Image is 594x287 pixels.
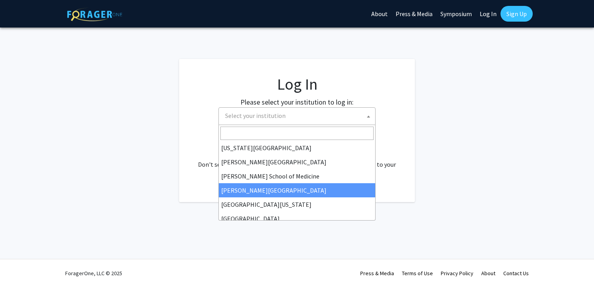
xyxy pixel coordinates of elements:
a: Sign Up [500,6,533,22]
li: [GEOGRAPHIC_DATA] [219,212,375,226]
a: About [481,270,495,277]
li: [PERSON_NAME] School of Medicine [219,169,375,183]
input: Search [220,127,374,140]
a: Terms of Use [402,270,433,277]
li: [PERSON_NAME][GEOGRAPHIC_DATA] [219,155,375,169]
li: [GEOGRAPHIC_DATA][US_STATE] [219,197,375,212]
a: Privacy Policy [441,270,473,277]
a: Press & Media [360,270,394,277]
label: Please select your institution to log in: [240,97,354,107]
li: [PERSON_NAME][GEOGRAPHIC_DATA] [219,183,375,197]
div: ForagerOne, LLC © 2025 [65,259,122,287]
iframe: Chat [6,252,33,281]
li: [US_STATE][GEOGRAPHIC_DATA] [219,141,375,155]
a: Contact Us [503,270,529,277]
span: Select your institution [225,112,286,120]
div: No account? . Don't see your institution? about bringing ForagerOne to your institution. [195,141,399,178]
img: ForagerOne Logo [67,7,122,21]
h1: Log In [195,75,399,94]
span: Select your institution [218,107,376,125]
span: Select your institution [222,108,375,124]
